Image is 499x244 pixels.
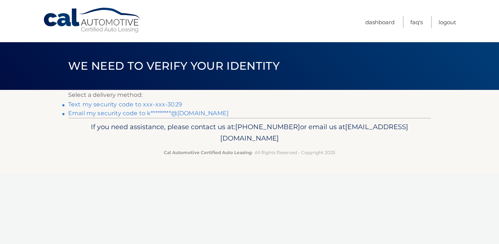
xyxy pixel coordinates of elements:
p: Select a delivery method: [68,90,431,100]
a: Text my security code to xxx-xxx-3029 [68,101,182,108]
a: Dashboard [365,16,395,28]
p: If you need assistance, please contact us at: or email us at [73,121,426,145]
strong: Cal Automotive Certified Auto Leasing [164,150,252,155]
span: We need to verify your identity [68,59,280,73]
a: Email my security code to k*********@[DOMAIN_NAME] [68,110,229,117]
p: - All Rights Reserved - Copyright 2025 [73,149,426,156]
a: FAQ's [410,16,423,28]
span: [PHONE_NUMBER] [235,123,300,131]
a: Cal Automotive [43,7,142,33]
a: Logout [439,16,456,28]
